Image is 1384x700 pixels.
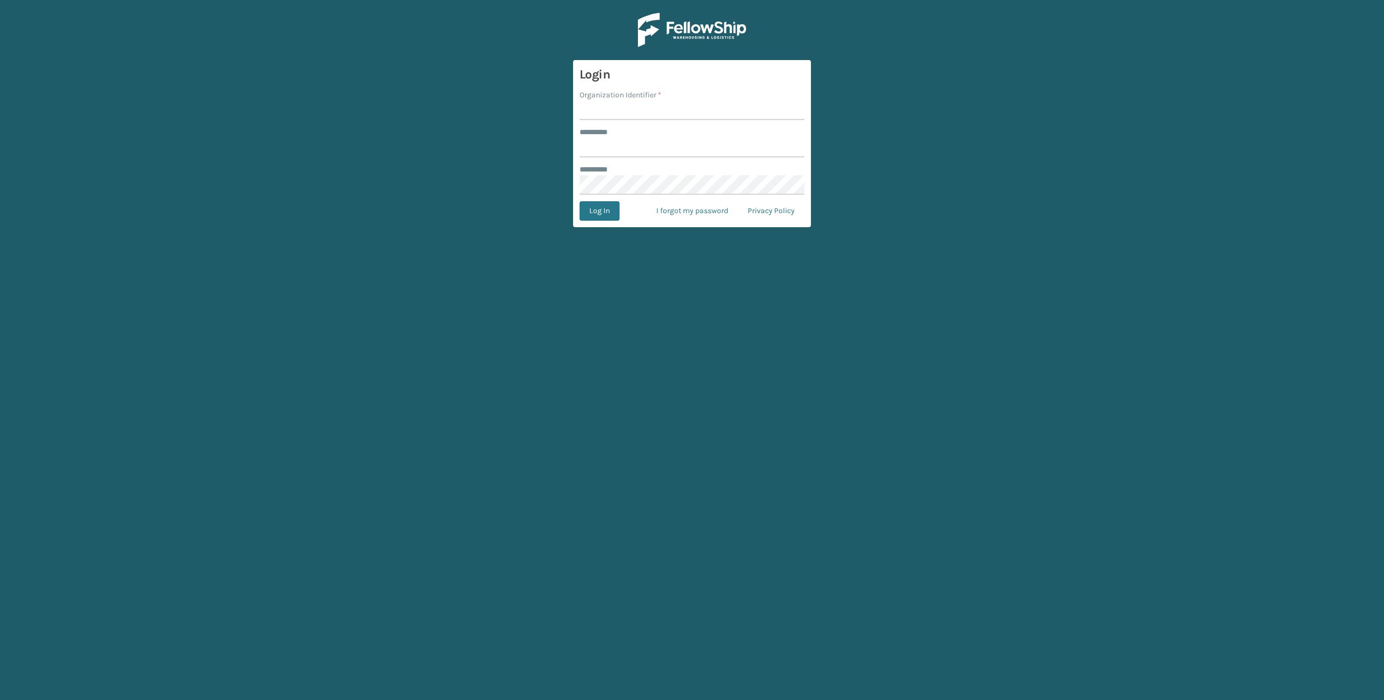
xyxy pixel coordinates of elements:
a: I forgot my password [647,201,738,221]
h3: Login [580,67,804,83]
img: Logo [638,13,746,47]
label: Organization Identifier [580,89,661,101]
a: Privacy Policy [738,201,804,221]
button: Log In [580,201,620,221]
